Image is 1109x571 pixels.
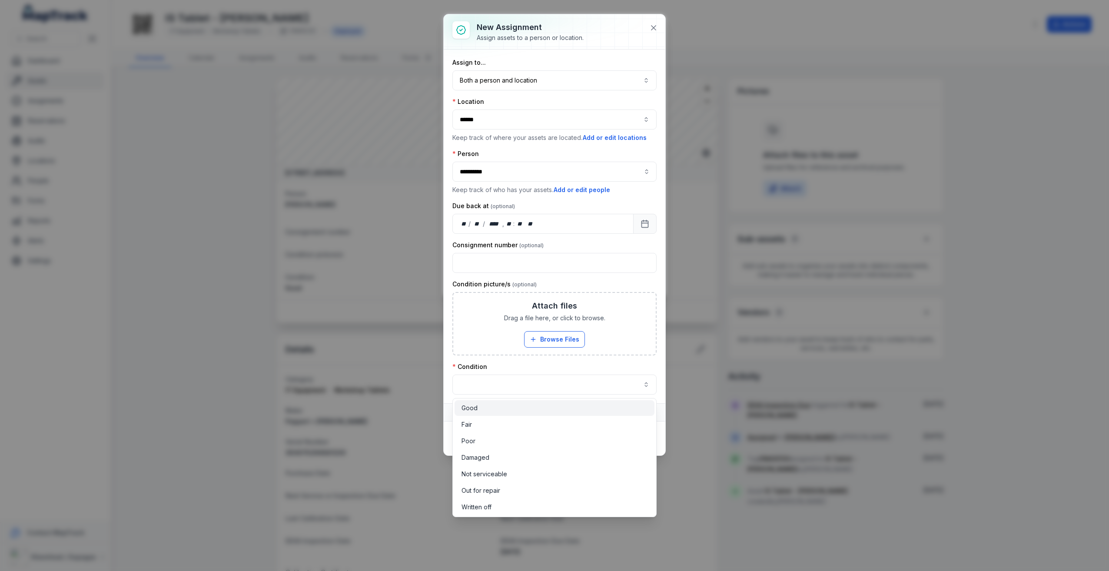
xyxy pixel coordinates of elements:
span: Poor [462,437,475,445]
span: Not serviceable [462,470,507,478]
span: Written off [462,503,491,511]
span: Damaged [462,453,489,462]
span: Fair [462,420,472,429]
span: Good [462,404,478,412]
span: Out for repair [462,486,500,495]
